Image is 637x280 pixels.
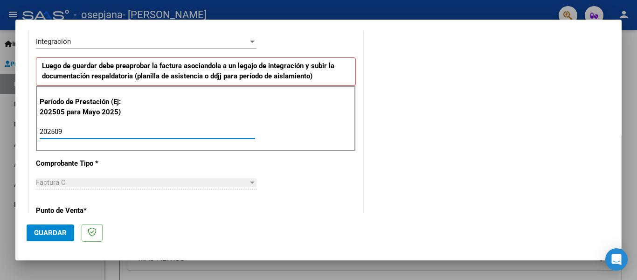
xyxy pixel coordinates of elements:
p: Período de Prestación (Ej: 202505 para Mayo 2025) [40,97,133,118]
p: Punto de Venta [36,205,132,216]
strong: Luego de guardar debe preaprobar la factura asociandola a un legajo de integración y subir la doc... [42,62,334,81]
span: Guardar [34,229,67,237]
span: Integración [36,37,71,46]
div: Open Intercom Messenger [605,248,628,271]
button: Guardar [27,224,74,241]
p: Comprobante Tipo * [36,158,132,169]
span: Factura C [36,178,66,187]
